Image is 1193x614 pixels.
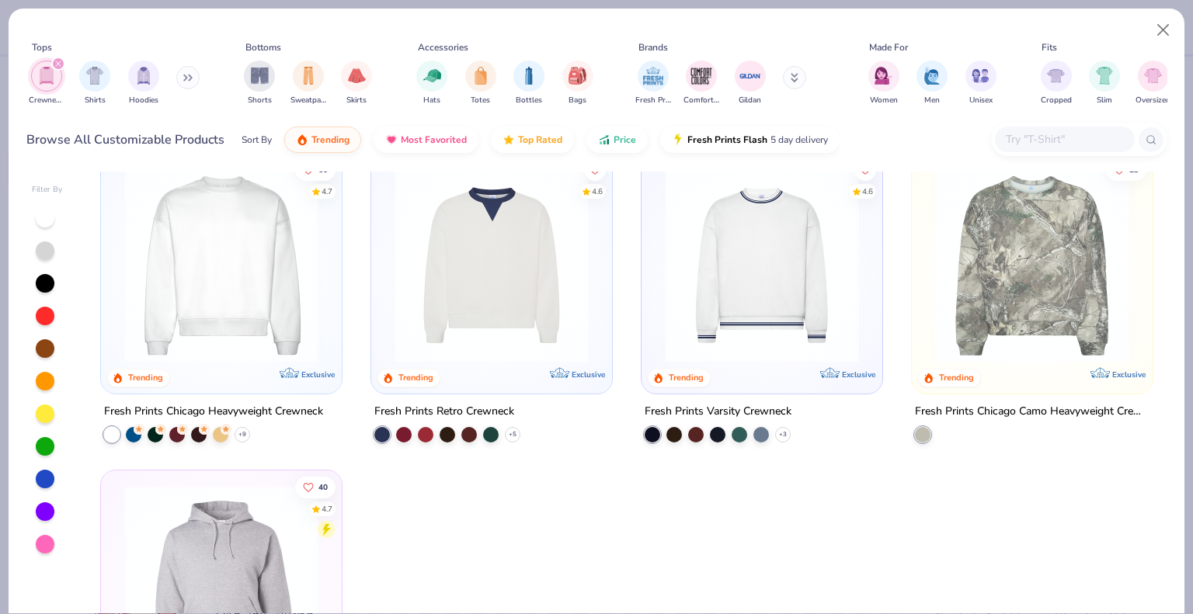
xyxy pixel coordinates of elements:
[38,67,55,85] img: Crewnecks Image
[635,95,671,106] span: Fresh Prints
[290,61,326,106] button: filter button
[735,61,766,106] button: filter button
[868,61,899,106] button: filter button
[1042,40,1057,54] div: Fits
[301,369,335,380] span: Exclusive
[244,61,275,106] button: filter button
[1089,61,1120,106] button: filter button
[1106,158,1146,180] button: Like
[104,402,323,421] div: Fresh Prints Chicago Heavyweight Crewneck
[1136,95,1170,106] span: Oversized
[657,168,867,363] img: 4d4398e1-a86f-4e3e-85fd-b9623566810e
[924,95,940,106] span: Men
[29,61,64,106] button: filter button
[927,168,1137,363] img: d9105e28-ed75-4fdd-addc-8b592ef863ea
[491,127,574,153] button: Top Rated
[584,158,606,180] button: Like
[683,61,719,106] div: filter for Comfort Colors
[129,95,158,106] span: Hoodies
[513,61,544,106] div: filter for Bottles
[518,134,562,146] span: Top Rated
[348,67,366,85] img: Skirts Image
[79,61,110,106] button: filter button
[562,61,593,106] div: filter for Bags
[592,186,603,197] div: 4.6
[875,67,892,85] img: Women Image
[516,95,542,106] span: Bottles
[635,61,671,106] div: filter for Fresh Prints
[513,61,544,106] button: filter button
[29,61,64,106] div: filter for Crewnecks
[85,95,106,106] span: Shirts
[374,402,514,421] div: Fresh Prints Retro Crewneck
[1136,61,1170,106] div: filter for Oversized
[645,402,791,421] div: Fresh Prints Varsity Crewneck
[471,95,490,106] span: Totes
[923,67,941,85] img: Men Image
[418,40,468,54] div: Accessories
[242,133,272,147] div: Sort By
[1041,95,1072,106] span: Cropped
[854,158,876,180] button: Like
[1096,67,1113,85] img: Slim Image
[1129,165,1139,173] span: 23
[586,127,648,153] button: Price
[423,95,440,106] span: Hats
[569,95,586,106] span: Bags
[635,61,671,106] button: filter button
[869,40,908,54] div: Made For
[296,134,308,146] img: trending.gif
[322,503,333,515] div: 4.7
[128,61,159,106] div: filter for Hoodies
[290,61,326,106] div: filter for Sweatpants
[509,430,517,439] span: + 5
[423,67,441,85] img: Hats Image
[638,40,668,54] div: Brands
[311,134,350,146] span: Trending
[779,430,787,439] span: + 3
[916,61,948,106] div: filter for Men
[1047,67,1065,85] img: Cropped Image
[117,168,326,363] img: 1358499d-a160-429c-9f1e-ad7a3dc244c9
[562,61,593,106] button: filter button
[341,61,372,106] button: filter button
[870,95,898,106] span: Women
[319,483,329,491] span: 40
[296,476,336,498] button: Like
[1041,61,1072,106] div: filter for Cropped
[569,67,586,85] img: Bags Image
[135,67,152,85] img: Hoodies Image
[965,61,996,106] button: filter button
[251,67,269,85] img: Shorts Image
[319,165,329,173] span: 60
[660,127,840,153] button: Fresh Prints Flash5 day delivery
[969,95,993,106] span: Unisex
[1149,16,1178,45] button: Close
[770,131,828,149] span: 5 day delivery
[374,127,478,153] button: Most Favorited
[1004,130,1124,148] input: Try "T-Shirt"
[238,430,246,439] span: + 9
[972,67,990,85] img: Unisex Image
[739,95,761,106] span: Gildan
[520,67,537,85] img: Bottles Image
[672,134,684,146] img: flash.gif
[416,61,447,106] button: filter button
[572,369,605,380] span: Exclusive
[867,168,1076,363] img: b6dde052-8961-424d-8094-bd09ce92eca4
[916,61,948,106] button: filter button
[300,67,317,85] img: Sweatpants Image
[862,186,873,197] div: 4.6
[346,95,367,106] span: Skirts
[687,134,767,146] span: Fresh Prints Flash
[472,67,489,85] img: Totes Image
[29,95,64,106] span: Crewnecks
[690,64,713,88] img: Comfort Colors Image
[245,40,281,54] div: Bottoms
[387,168,596,363] img: 3abb6cdb-110e-4e18-92a0-dbcd4e53f056
[1111,369,1145,380] span: Exclusive
[416,61,447,106] div: filter for Hats
[642,64,665,88] img: Fresh Prints Image
[290,95,326,106] span: Sweatpants
[1089,61,1120,106] div: filter for Slim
